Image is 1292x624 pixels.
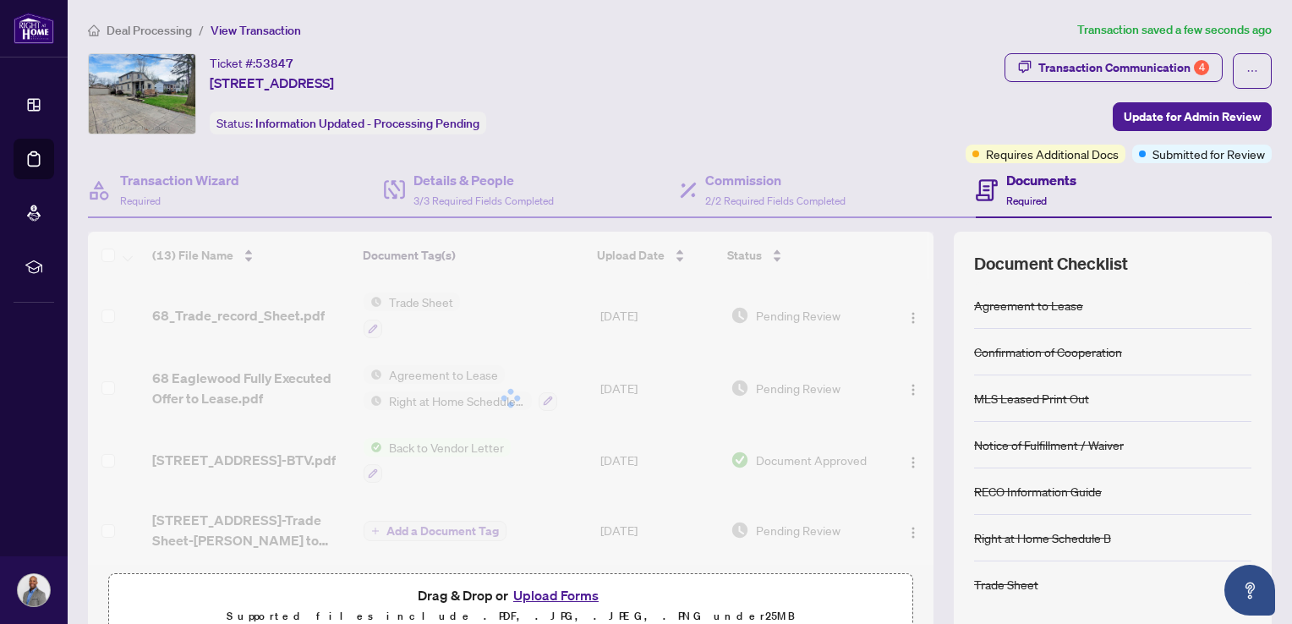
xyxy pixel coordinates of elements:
[255,56,293,71] span: 53847
[211,23,301,38] span: View Transaction
[508,584,604,606] button: Upload Forms
[199,20,204,40] li: /
[974,342,1122,361] div: Confirmation of Cooperation
[1005,53,1223,82] button: Transaction Communication4
[120,194,161,207] span: Required
[210,73,334,93] span: [STREET_ADDRESS]
[974,435,1124,454] div: Notice of Fulfillment / Waiver
[1006,194,1047,207] span: Required
[210,53,293,73] div: Ticket #:
[974,296,1083,315] div: Agreement to Lease
[705,194,846,207] span: 2/2 Required Fields Completed
[107,23,192,38] span: Deal Processing
[1194,60,1209,75] div: 4
[1124,103,1261,130] span: Update for Admin Review
[14,13,54,44] img: logo
[1006,170,1076,190] h4: Documents
[1038,54,1209,81] div: Transaction Communication
[974,252,1128,276] span: Document Checklist
[120,170,239,190] h4: Transaction Wizard
[1077,20,1272,40] article: Transaction saved a few seconds ago
[88,25,100,36] span: home
[974,482,1102,501] div: RECO Information Guide
[1113,102,1272,131] button: Update for Admin Review
[413,194,554,207] span: 3/3 Required Fields Completed
[986,145,1119,163] span: Requires Additional Docs
[1152,145,1265,163] span: Submitted for Review
[974,528,1111,547] div: Right at Home Schedule B
[974,575,1038,594] div: Trade Sheet
[705,170,846,190] h4: Commission
[418,584,604,606] span: Drag & Drop or
[255,116,479,131] span: Information Updated - Processing Pending
[89,54,195,134] img: IMG-W12398973_1.jpg
[1246,65,1258,77] span: ellipsis
[18,574,50,606] img: Profile Icon
[210,112,486,134] div: Status:
[1224,565,1275,616] button: Open asap
[974,389,1089,408] div: MLS Leased Print Out
[413,170,554,190] h4: Details & People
